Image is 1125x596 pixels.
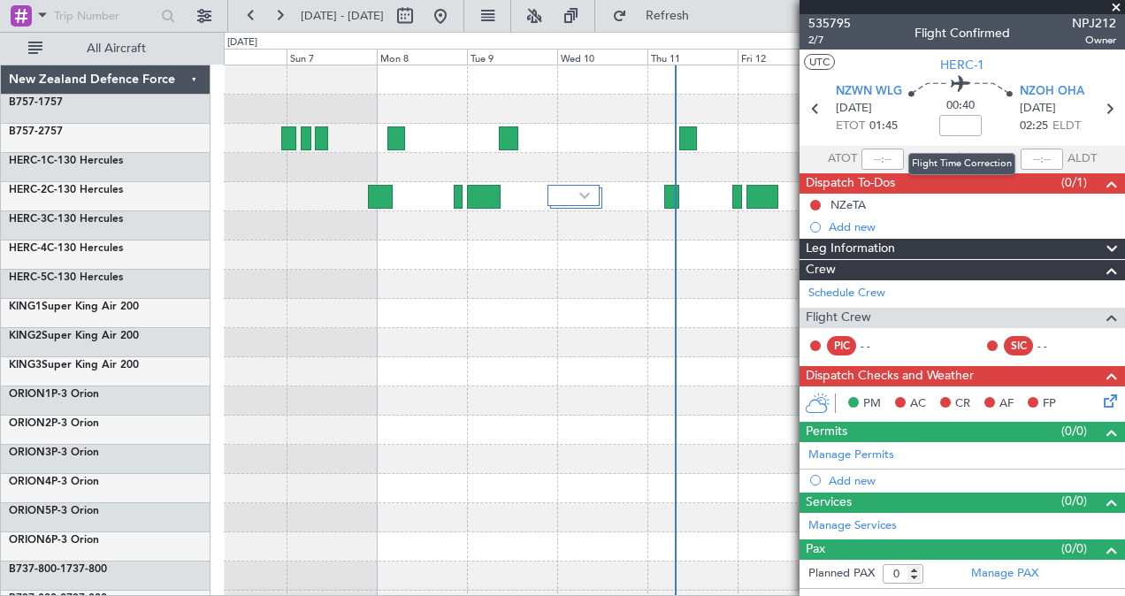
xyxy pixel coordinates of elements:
[9,302,42,312] span: KING1
[1061,173,1087,192] span: (0/1)
[999,395,1014,413] span: AF
[1020,100,1056,118] span: [DATE]
[9,477,51,487] span: ORION4
[808,285,885,302] a: Schedule Crew
[827,336,856,355] div: PIC
[9,331,139,341] a: KING2Super King Air 200
[806,308,871,328] span: Flight Crew
[1037,338,1077,354] div: - -
[946,97,975,115] span: 00:40
[863,395,881,413] span: PM
[604,2,710,30] button: Refresh
[227,35,257,50] div: [DATE]
[9,418,99,429] a: ORION2P-3 Orion
[9,243,47,254] span: HERC-4
[9,360,42,371] span: KING3
[9,506,51,516] span: ORION5
[806,539,825,560] span: Pax
[955,395,970,413] span: CR
[9,97,44,108] span: B757-1
[631,10,705,22] span: Refresh
[829,473,1116,488] div: Add new
[1072,33,1116,48] span: Owner
[1061,422,1087,440] span: (0/0)
[287,49,377,65] div: Sun 7
[9,506,99,516] a: ORION5P-3 Orion
[557,49,647,65] div: Wed 10
[9,272,123,283] a: HERC-5C-130 Hercules
[579,192,590,199] img: arrow-gray.svg
[19,34,192,63] button: All Aircraft
[808,14,851,33] span: 535795
[861,338,900,354] div: - -
[196,49,287,65] div: Sat 6
[9,477,99,487] a: ORION4P-3 Orion
[908,153,1015,175] div: Flight Time Correction
[9,389,99,400] a: ORION1P-3 Orion
[9,185,123,195] a: HERC-2C-130 Hercules
[9,156,123,166] a: HERC-1C-130 Hercules
[9,126,44,137] span: B757-2
[829,219,1116,234] div: Add new
[467,49,557,65] div: Tue 9
[9,535,51,546] span: ORION6
[9,302,139,312] a: KING1Super King Air 200
[46,42,187,55] span: All Aircraft
[806,239,895,259] span: Leg Information
[836,100,872,118] span: [DATE]
[1052,118,1081,135] span: ELDT
[301,8,384,24] span: [DATE] - [DATE]
[9,214,123,225] a: HERC-3C-130 Hercules
[9,447,99,458] a: ORION3P-3 Orion
[1068,150,1097,168] span: ALDT
[9,331,42,341] span: KING2
[9,447,51,458] span: ORION3
[1061,492,1087,510] span: (0/0)
[1061,539,1087,558] span: (0/0)
[971,565,1038,583] a: Manage PAX
[9,564,66,575] span: B737-800-1
[9,97,63,108] a: B757-1757
[808,565,875,583] label: Planned PAX
[808,517,897,535] a: Manage Services
[836,83,902,101] span: NZWN WLG
[808,33,851,48] span: 2/7
[9,418,51,429] span: ORION2
[1020,118,1048,135] span: 02:25
[9,564,107,575] a: B737-800-1737-800
[9,360,139,371] a: KING3Super King Air 200
[1043,395,1056,413] span: FP
[915,24,1010,42] div: Flight Confirmed
[806,422,847,442] span: Permits
[9,535,99,546] a: ORION6P-3 Orion
[910,395,926,413] span: AC
[1004,336,1033,355] div: SIC
[9,214,47,225] span: HERC-3
[9,156,47,166] span: HERC-1
[940,56,984,74] span: HERC-1
[1020,83,1084,101] span: NZOH OHA
[806,493,852,513] span: Services
[806,173,895,194] span: Dispatch To-Dos
[861,149,904,170] input: --:--
[647,49,738,65] div: Thu 11
[836,118,865,135] span: ETOT
[806,366,974,386] span: Dispatch Checks and Weather
[9,243,123,254] a: HERC-4C-130 Hercules
[9,272,47,283] span: HERC-5
[828,150,857,168] span: ATOT
[9,185,47,195] span: HERC-2
[738,49,828,65] div: Fri 12
[54,3,156,29] input: Trip Number
[9,389,51,400] span: ORION1
[804,54,835,70] button: UTC
[377,49,467,65] div: Mon 8
[9,126,63,137] a: B757-2757
[808,447,894,464] a: Manage Permits
[1072,14,1116,33] span: NPJ212
[869,118,898,135] span: 01:45
[830,197,866,212] div: NZeTA
[806,260,836,280] span: Crew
